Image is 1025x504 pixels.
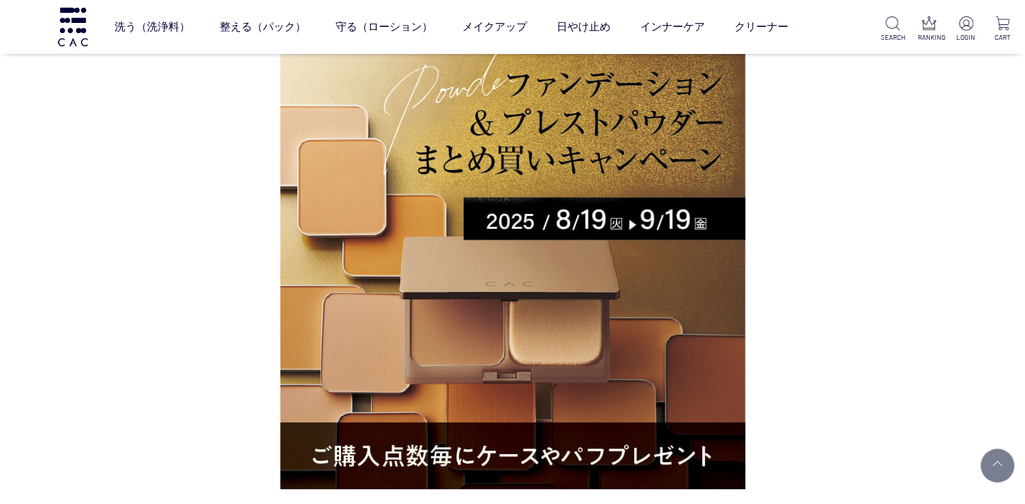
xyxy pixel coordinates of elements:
p: LOGIN [954,32,978,43]
img: logo [56,7,90,46]
a: 守る（ローション） [336,8,433,46]
img: ベースメイクまとめ買いキャンペーン [280,24,745,489]
a: クリーナー [735,8,788,46]
a: CART [991,16,1014,43]
a: RANKING [918,16,941,43]
a: メイクアップ [462,8,527,46]
a: 洗う（洗浄料） [115,8,190,46]
a: SEARCH [881,16,904,43]
a: LOGIN [954,16,978,43]
p: CART [991,32,1014,43]
a: インナーケア [640,8,705,46]
a: 日やけ止め [557,8,611,46]
p: RANKING [918,32,941,43]
a: 整える（パック） [220,8,306,46]
p: SEARCH [881,32,904,43]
